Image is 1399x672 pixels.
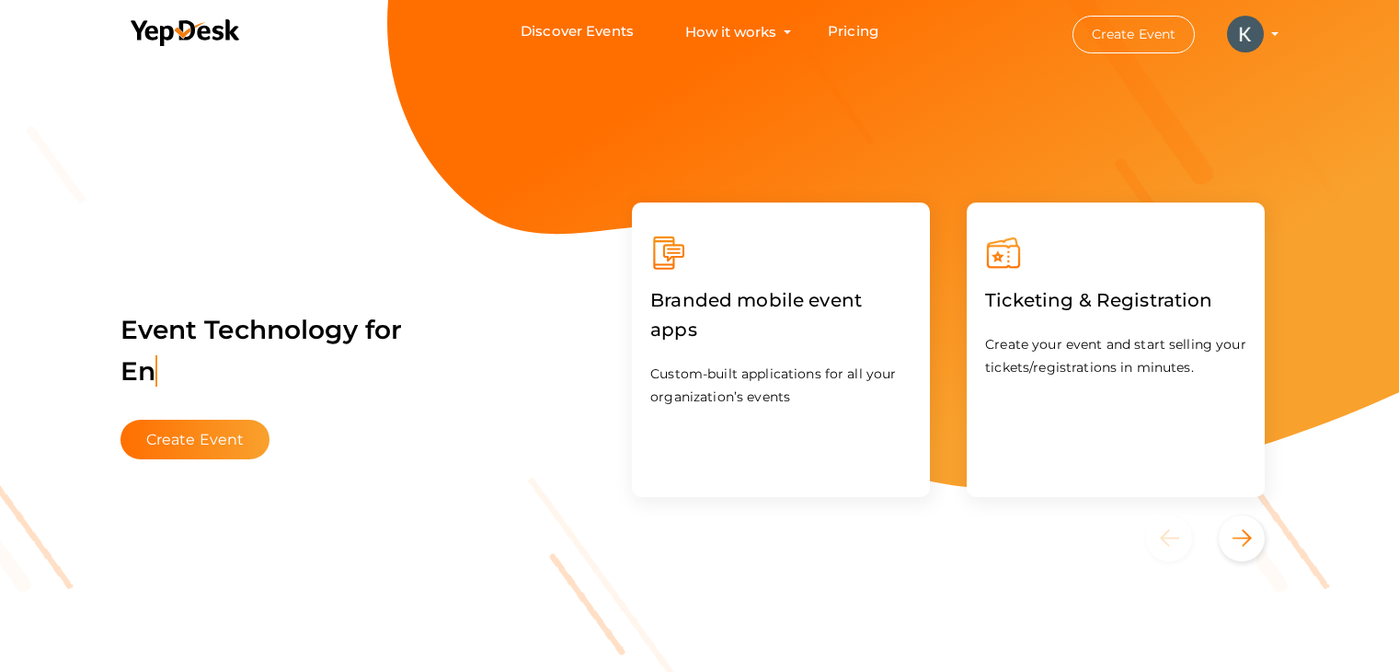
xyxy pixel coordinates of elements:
[985,333,1246,379] p: Create your event and start selling your tickets/registrations in minutes.
[1072,16,1196,53] button: Create Event
[1227,16,1264,52] img: ACg8ocKdtSZyqBNtk3vAKLQ0Di2YVLCLdrU4YJ_MolgWcHHP-Cry=s100
[985,293,1212,310] a: Ticketing & Registration
[120,420,270,459] button: Create Event
[521,15,634,49] a: Discover Events
[120,286,403,415] label: Event Technology for
[650,363,912,409] p: Custom-built applications for all your organization’s events
[120,355,157,387] span: En
[828,15,878,49] a: Pricing
[680,15,782,49] button: How it works
[1146,516,1215,562] button: Previous
[985,272,1212,329] label: Ticketing & Registration
[650,322,912,340] a: Branded mobile event apps
[650,272,912,358] label: Branded mobile event apps
[1219,516,1265,562] button: Next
